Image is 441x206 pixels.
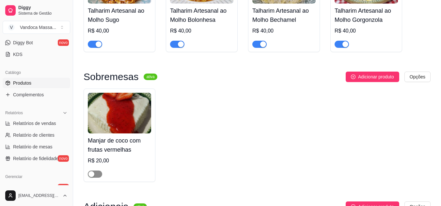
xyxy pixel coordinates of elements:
[18,11,68,16] span: Sistema de Gestão
[13,51,23,58] span: KDS
[18,193,60,198] span: [EMAIL_ADDRESS][DOMAIN_NAME]
[3,3,70,18] a: DiggySistema de Gestão
[88,136,151,154] h4: Manjar de coco com frutas vermelhas
[88,6,151,24] h4: Talharim Artesanal ao Molho Sugo
[410,73,425,80] span: Opções
[13,132,55,138] span: Relatório de clientes
[3,142,70,152] a: Relatório de mesas
[3,78,70,88] a: Produtos
[88,157,151,165] div: R$ 20,00
[404,72,431,82] button: Opções
[13,80,31,86] span: Produtos
[3,182,70,192] a: Entregadoresnovo
[8,24,15,31] span: V
[252,6,316,24] h4: Talharim Artesanal ao Molho Bechamel
[3,37,70,48] a: Diggy Botnovo
[84,73,138,81] h3: Sobremesas
[3,49,70,60] a: KDS
[335,27,398,35] div: R$ 40,00
[13,91,44,98] span: Complementos
[18,5,68,11] span: Diggy
[13,120,56,127] span: Relatórios de vendas
[3,89,70,100] a: Complementos
[88,27,151,35] div: R$ 40,00
[88,93,151,133] img: product-image
[13,39,33,46] span: Diggy Bot
[3,188,70,203] button: [EMAIL_ADDRESS][DOMAIN_NAME]
[5,110,23,116] span: Relatórios
[3,130,70,140] a: Relatório de clientes
[252,27,316,35] div: R$ 40,00
[3,67,70,78] div: Catálogo
[3,118,70,129] a: Relatórios de vendas
[13,144,53,150] span: Relatório de mesas
[335,6,398,24] h4: Talharim Artesanal ao Molho Gorgonzola
[351,75,355,79] span: plus-circle
[13,155,58,162] span: Relatório de fidelidade
[3,153,70,164] a: Relatório de fidelidadenovo
[3,21,70,34] button: Select a team
[144,74,157,80] sup: ativa
[170,27,233,35] div: R$ 40,00
[358,73,394,80] span: Adicionar produto
[170,6,233,24] h4: Talharim Artesanal ao Molho Bolonhesa
[346,72,399,82] button: Adicionar produto
[13,184,40,190] span: Entregadores
[3,172,70,182] div: Gerenciar
[20,24,56,31] div: Vandoca Massa ...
